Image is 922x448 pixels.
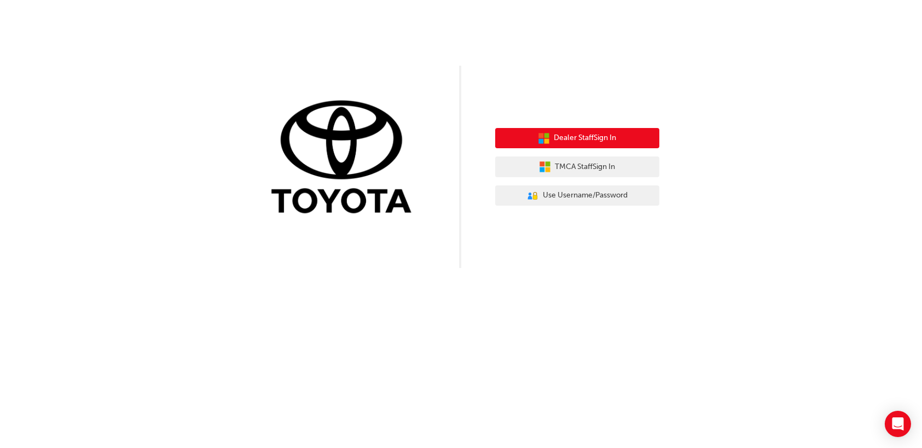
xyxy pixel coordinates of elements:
[543,189,628,202] span: Use Username/Password
[555,161,616,173] span: TMCA Staff Sign In
[495,128,659,149] button: Dealer StaffSign In
[495,156,659,177] button: TMCA StaffSign In
[554,132,617,144] span: Dealer Staff Sign In
[885,411,911,437] div: Open Intercom Messenger
[495,185,659,206] button: Use Username/Password
[263,98,427,219] img: Trak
